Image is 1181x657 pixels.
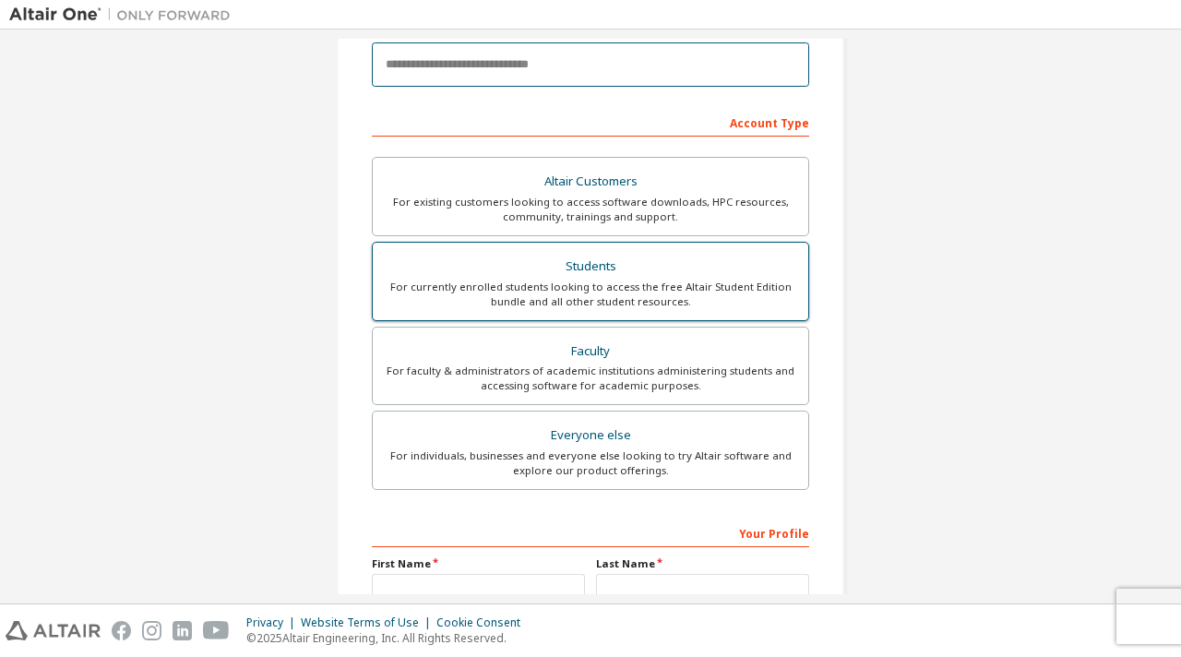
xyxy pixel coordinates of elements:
div: Students [384,254,797,280]
label: Last Name [596,556,809,571]
div: For individuals, businesses and everyone else looking to try Altair software and explore our prod... [384,448,797,478]
div: Privacy [246,615,301,630]
div: Everyone else [384,423,797,448]
div: Faculty [384,339,797,364]
div: Altair Customers [384,169,797,195]
img: instagram.svg [142,621,161,640]
div: For existing customers looking to access software downloads, HPC resources, community, trainings ... [384,195,797,224]
img: Altair One [9,6,240,24]
div: Your Profile [372,518,809,547]
div: For currently enrolled students looking to access the free Altair Student Edition bundle and all ... [384,280,797,309]
div: Website Terms of Use [301,615,436,630]
img: youtube.svg [203,621,230,640]
div: Cookie Consent [436,615,531,630]
p: © 2025 Altair Engineering, Inc. All Rights Reserved. [246,630,531,646]
div: For faculty & administrators of academic institutions administering students and accessing softwa... [384,364,797,393]
img: facebook.svg [112,621,131,640]
img: linkedin.svg [173,621,192,640]
img: altair_logo.svg [6,621,101,640]
label: First Name [372,556,585,571]
div: Account Type [372,107,809,137]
